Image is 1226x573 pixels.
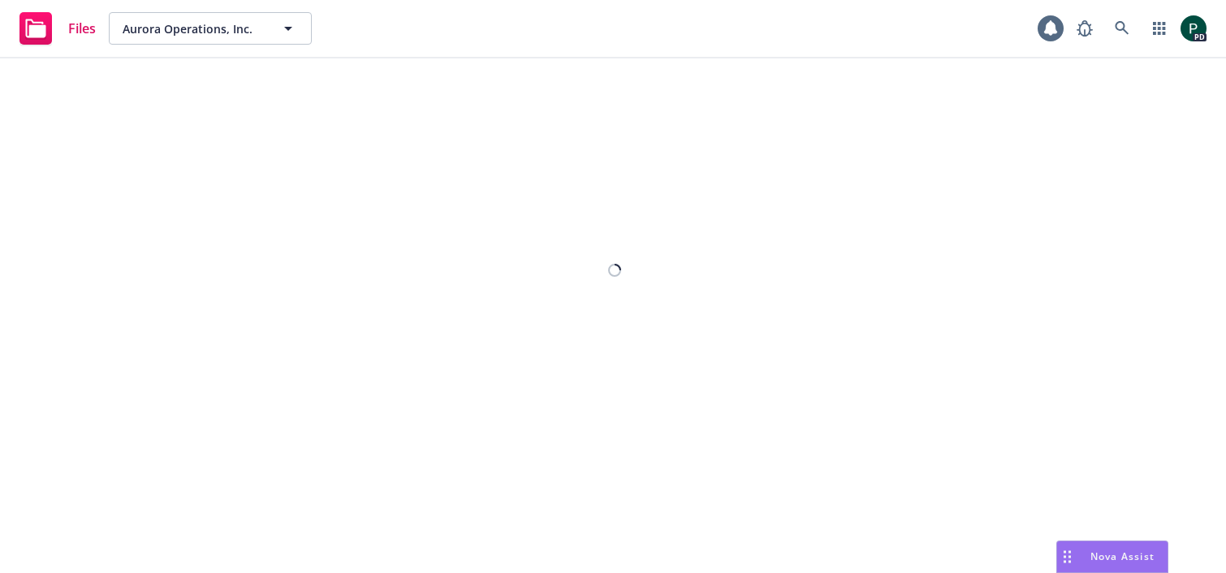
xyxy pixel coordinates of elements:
[1057,541,1077,572] div: Drag to move
[1068,12,1101,45] a: Report a Bug
[1056,541,1168,573] button: Nova Assist
[68,22,96,35] span: Files
[13,6,102,51] a: Files
[1143,12,1176,45] a: Switch app
[1181,15,1207,41] img: photo
[109,12,312,45] button: Aurora Operations, Inc.
[1106,12,1138,45] a: Search
[123,20,263,37] span: Aurora Operations, Inc.
[1090,549,1155,563] span: Nova Assist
